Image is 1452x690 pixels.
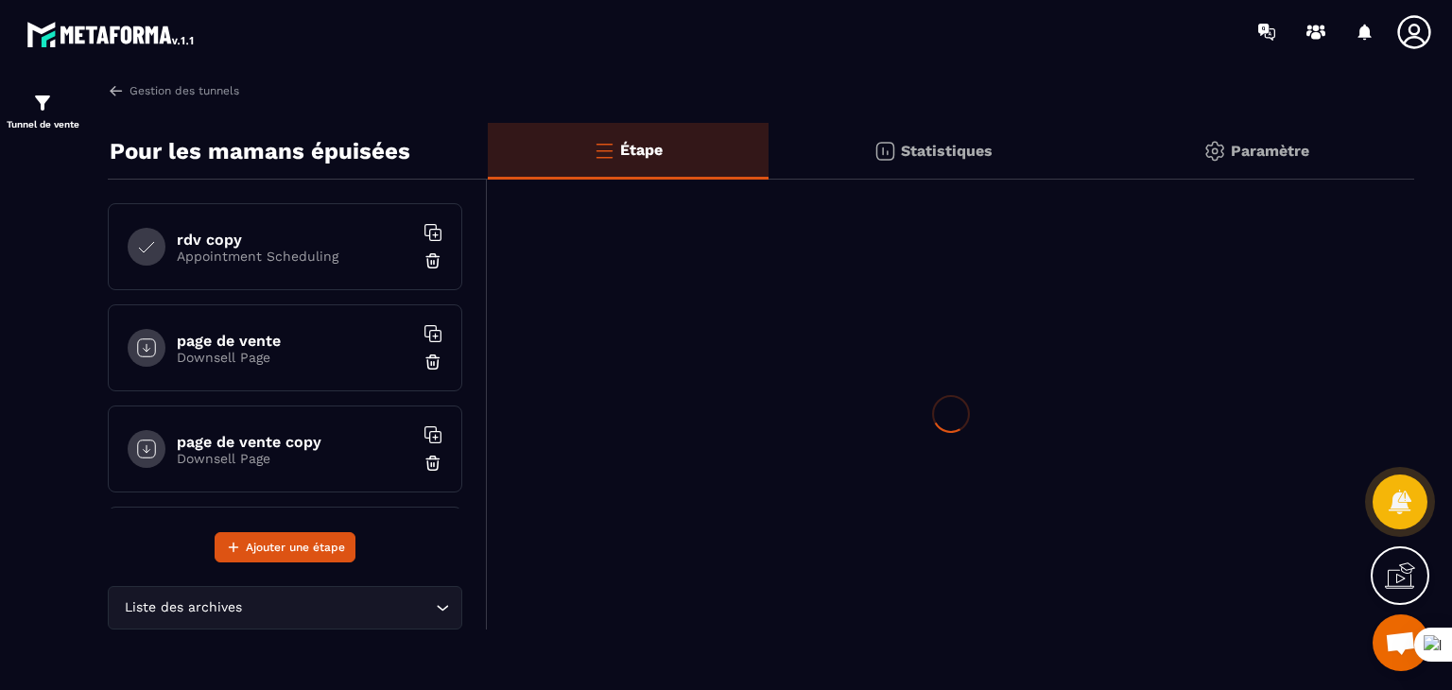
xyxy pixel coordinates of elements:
[110,132,410,170] p: Pour les mamans épuisées
[108,586,462,630] div: Search for option
[246,597,431,618] input: Search for option
[593,139,615,162] img: bars-o.4a397970.svg
[177,451,413,466] p: Downsell Page
[108,82,125,99] img: arrow
[1231,142,1309,160] p: Paramètre
[5,78,80,144] a: formationformationTunnel de vente
[31,92,54,114] img: formation
[120,597,246,618] span: Liste des archives
[1373,614,1429,671] a: Ouvrir le chat
[901,142,993,160] p: Statistiques
[26,17,197,51] img: logo
[215,532,355,562] button: Ajouter une étape
[246,538,345,557] span: Ajouter une étape
[423,353,442,371] img: trash
[177,231,413,249] h6: rdv copy
[5,119,80,129] p: Tunnel de vente
[620,141,663,159] p: Étape
[177,249,413,264] p: Appointment Scheduling
[423,454,442,473] img: trash
[873,140,896,163] img: stats.20deebd0.svg
[177,433,413,451] h6: page de vente copy
[177,332,413,350] h6: page de vente
[108,82,239,99] a: Gestion des tunnels
[1203,140,1226,163] img: setting-gr.5f69749f.svg
[423,251,442,270] img: trash
[177,350,413,365] p: Downsell Page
